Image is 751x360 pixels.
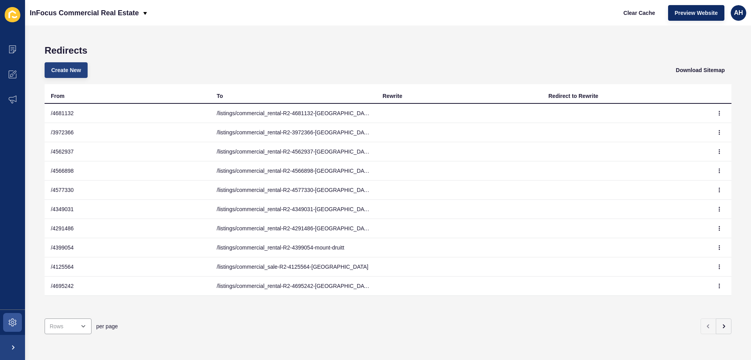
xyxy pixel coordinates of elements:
[45,238,210,257] td: /4399054
[45,277,210,296] td: /4695242
[669,62,731,78] button: Download Sitemap
[210,238,376,257] td: /listings/commercial_rental-R2-4399054-mount-druitt
[734,9,743,17] span: AH
[217,92,223,100] div: To
[45,62,88,78] button: Create New
[210,219,376,238] td: /listings/commercial_rental-R2-4291486-[GEOGRAPHIC_DATA]
[30,3,139,23] p: InFocus Commercial Real Estate
[45,45,731,56] h1: Redirects
[51,92,65,100] div: From
[210,104,376,123] td: /listings/commercial_rental-R2-4681132-[GEOGRAPHIC_DATA]
[210,257,376,277] td: /listings/commercial_sale-R2-4125564-[GEOGRAPHIC_DATA]
[210,123,376,142] td: /listings/commercial_rental-R2-3972366-[GEOGRAPHIC_DATA]
[617,5,662,21] button: Clear Cache
[96,322,118,330] span: per page
[45,318,92,334] div: open menu
[45,104,210,123] td: /4681132
[45,257,210,277] td: /4125564
[675,9,718,17] span: Preview Website
[45,142,210,161] td: /4562937
[210,161,376,181] td: /listings/commercial_rental-R2-4566898-[GEOGRAPHIC_DATA]
[45,219,210,238] td: /4291486
[45,123,210,142] td: /3972366
[210,181,376,200] td: /listings/commercial_rental-R2-4577330-[GEOGRAPHIC_DATA]
[210,200,376,219] td: /listings/commercial_rental-R2-4349031-[GEOGRAPHIC_DATA]
[45,181,210,200] td: /4577330
[45,161,210,181] td: /4566898
[548,92,598,100] div: Redirect to Rewrite
[45,200,210,219] td: /4349031
[210,277,376,296] td: /listings/commercial_rental-R2-4695242-[GEOGRAPHIC_DATA]
[383,92,402,100] div: Rewrite
[210,142,376,161] td: /listings/commercial_rental-R2-4562937-[GEOGRAPHIC_DATA]
[51,66,81,74] span: Create New
[676,66,725,74] span: Download Sitemap
[668,5,724,21] button: Preview Website
[623,9,655,17] span: Clear Cache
